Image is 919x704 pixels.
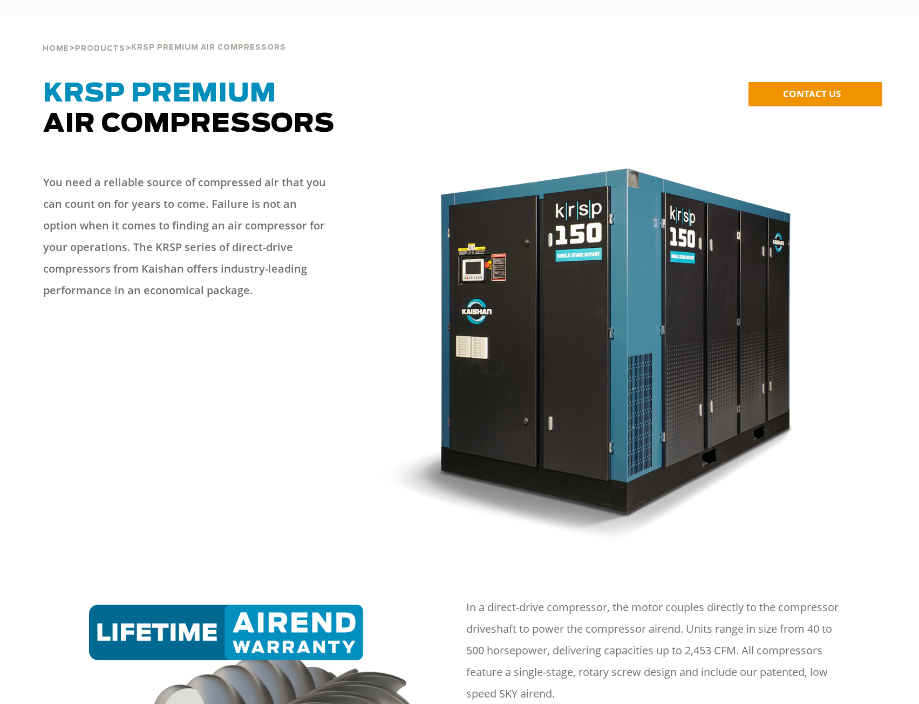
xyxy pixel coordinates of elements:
span: CONTACT US [783,87,841,100]
span: KRSP Premium [43,81,276,107]
span: Products [75,45,125,52]
div: > > [43,16,286,57]
a: Products [75,43,125,53]
span: krsp premium air compressors [131,44,286,51]
span: Air Compressors [43,81,335,137]
a: Home [43,43,69,53]
a: CONTACT US [748,82,882,106]
p: You need a reliable source of compressed air that you can count on for years to come. Failure is ... [43,172,332,301]
img: krsp150 [382,161,827,543]
span: Home [43,45,69,52]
